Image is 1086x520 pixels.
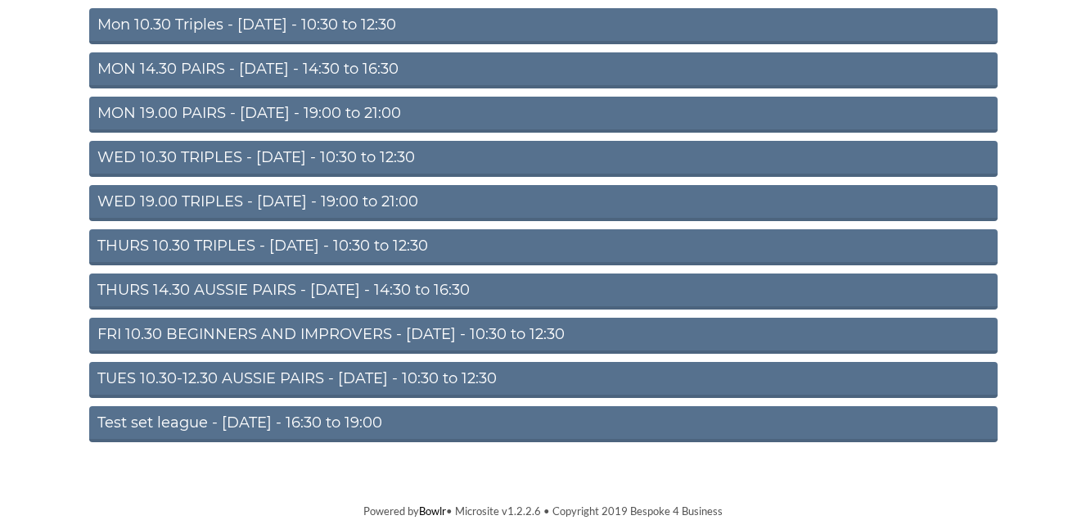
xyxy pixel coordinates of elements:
[89,97,998,133] a: MON 19.00 PAIRS - [DATE] - 19:00 to 21:00
[89,52,998,88] a: MON 14.30 PAIRS - [DATE] - 14:30 to 16:30
[89,318,998,354] a: FRI 10.30 BEGINNERS AND IMPROVERS - [DATE] - 10:30 to 12:30
[89,229,998,265] a: THURS 10.30 TRIPLES - [DATE] - 10:30 to 12:30
[89,274,998,310] a: THURS 14.30 AUSSIE PAIRS - [DATE] - 14:30 to 16:30
[89,406,998,442] a: Test set league - [DATE] - 16:30 to 19:00
[89,141,998,177] a: WED 10.30 TRIPLES - [DATE] - 10:30 to 12:30
[419,504,446,518] a: Bowlr
[89,8,998,44] a: Mon 10.30 Triples - [DATE] - 10:30 to 12:30
[363,504,723,518] span: Powered by • Microsite v1.2.2.6 • Copyright 2019 Bespoke 4 Business
[89,185,998,221] a: WED 19.00 TRIPLES - [DATE] - 19:00 to 21:00
[89,362,998,398] a: TUES 10.30-12.30 AUSSIE PAIRS - [DATE] - 10:30 to 12:30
